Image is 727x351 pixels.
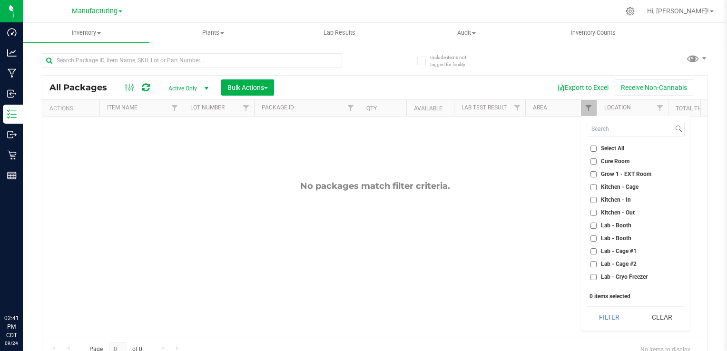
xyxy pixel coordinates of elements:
div: No packages match filter criteria. [42,181,707,191]
a: Filter [510,100,525,116]
span: Audit [403,29,529,37]
span: Grow 1 - EXT Room [601,171,651,177]
input: Search [587,122,673,136]
span: Manufacturing [72,7,118,15]
inline-svg: Manufacturing [7,68,17,78]
a: Item Name [107,104,138,111]
div: Manage settings [624,7,636,16]
span: Inventory Counts [558,29,629,37]
button: Receive Non-Cannabis [615,79,693,96]
inline-svg: Dashboard [7,28,17,37]
input: Search Package ID, Item Name, SKU, Lot or Part Number... [42,53,342,68]
span: Bulk Actions [227,84,268,91]
span: Cure Room [601,158,629,164]
a: Filter [343,100,359,116]
a: Filter [238,100,254,116]
span: Lab - Booth [601,235,631,241]
input: Lab - Booth [590,223,597,229]
a: Lot Number [190,104,225,111]
span: Kitchen - In [601,197,631,203]
span: Kitchen - Cage [601,184,639,190]
a: Total THC% [676,105,710,112]
a: Qty [366,105,377,112]
a: Available [414,105,442,112]
span: Lab - Cryo Freezer [601,274,648,280]
input: Grow 1 - EXT Room [590,171,597,177]
button: Filter [587,307,632,328]
p: 09/24 [4,340,19,347]
button: Export to Excel [551,79,615,96]
inline-svg: Analytics [7,48,17,58]
a: Filter [581,100,597,116]
a: Lab Results [276,23,403,43]
a: Inventory Counts [530,23,657,43]
input: Lab - Cryo Freezer [590,274,597,280]
span: Lab - Cage #1 [601,248,637,254]
span: Inventory [23,29,149,37]
input: Lab - Cage #2 [590,261,597,267]
span: Select All [601,146,624,151]
inline-svg: Retail [7,150,17,160]
span: Hi, [PERSON_NAME]! [647,7,709,15]
input: Lab - Booth [590,235,597,242]
inline-svg: Outbound [7,130,17,139]
div: 0 items selected [589,293,682,300]
a: Plants [149,23,276,43]
span: Plants [150,29,275,37]
inline-svg: Reports [7,171,17,180]
input: Select All [590,146,597,152]
inline-svg: Inbound [7,89,17,98]
input: Kitchen - In [590,197,597,203]
span: Lab Results [311,29,368,37]
a: Area [533,104,547,111]
button: Bulk Actions [221,79,274,96]
input: Lab - Cage #1 [590,248,597,254]
iframe: Resource center [10,275,38,303]
input: Kitchen - Cage [590,184,597,190]
a: Lab Test Result [462,104,507,111]
a: Filter [652,100,668,116]
span: All Packages [49,82,117,93]
span: Lab - Cage #2 [601,261,637,267]
inline-svg: Inventory [7,109,17,119]
button: Clear [639,307,685,328]
p: 02:41 PM CDT [4,314,19,340]
a: Location [604,104,631,111]
span: Kitchen - Out [601,210,635,215]
a: Inventory [23,23,149,43]
span: Include items not tagged for facility [430,54,478,68]
span: Lab - Booth [601,223,631,228]
input: Kitchen - Out [590,210,597,216]
a: Package ID [262,104,294,111]
a: Filter [167,100,183,116]
input: Cure Room [590,158,597,165]
a: Audit [403,23,530,43]
div: Actions [49,105,96,112]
